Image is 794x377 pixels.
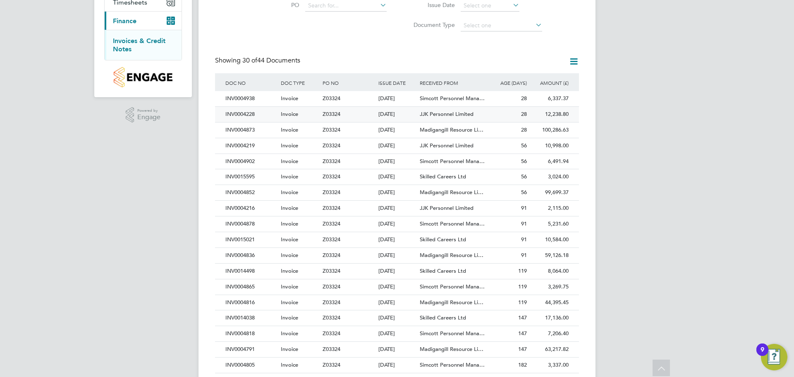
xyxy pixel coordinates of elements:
[323,252,340,259] span: Z03324
[105,12,182,30] button: Finance
[518,283,527,290] span: 119
[323,314,340,321] span: Z03324
[281,95,298,102] span: Invoice
[223,358,279,373] div: INV0004805
[323,236,340,243] span: Z03324
[323,142,340,149] span: Z03324
[521,189,527,196] span: 56
[323,220,340,227] span: Z03324
[518,346,527,353] span: 147
[223,107,279,122] div: INV0004228
[242,56,300,65] span: 44 Documents
[420,283,485,290] span: Simcott Personnel Mana…
[529,248,571,263] div: 59,126.18
[376,73,418,92] div: ISSUE DATE
[529,91,571,106] div: 6,337.37
[529,169,571,185] div: 3,024.00
[113,37,165,53] a: Invoices & Credit Notes
[223,279,279,295] div: INV0004865
[223,169,279,185] div: INV0015595
[529,295,571,310] div: 44,395.45
[420,173,466,180] span: Skilled Careers Ltd
[323,267,340,274] span: Z03324
[223,264,279,279] div: INV0014498
[521,252,527,259] span: 91
[223,91,279,106] div: INV0004938
[420,110,474,118] span: JJK Personnel Limited
[281,110,298,118] span: Invoice
[376,91,418,106] div: [DATE]
[223,154,279,169] div: INV0004902
[376,358,418,373] div: [DATE]
[281,283,298,290] span: Invoice
[376,248,418,263] div: [DATE]
[420,236,466,243] span: Skilled Careers Ltd
[529,122,571,138] div: 100,286.63
[281,252,298,259] span: Invoice
[223,138,279,154] div: INV0004219
[376,279,418,295] div: [DATE]
[420,267,466,274] span: Skilled Careers Ltd
[376,122,418,138] div: [DATE]
[281,314,298,321] span: Invoice
[521,204,527,211] span: 91
[281,299,298,306] span: Invoice
[223,122,279,138] div: INV0004873
[521,126,527,133] span: 28
[376,232,418,247] div: [DATE]
[529,279,571,295] div: 3,269.75
[529,310,571,326] div: 17,136.00
[529,216,571,232] div: 5,231.60
[252,1,299,9] label: PO
[215,56,302,65] div: Showing
[529,326,571,341] div: 7,206.40
[376,107,418,122] div: [DATE]
[223,216,279,232] div: INV0004878
[529,185,571,200] div: 99,699.37
[281,189,298,196] span: Invoice
[323,299,340,306] span: Z03324
[529,342,571,357] div: 63,217.82
[529,138,571,154] div: 10,998.00
[242,56,257,65] span: 30 of
[323,173,340,180] span: Z03324
[281,330,298,337] span: Invoice
[420,220,485,227] span: Simcott Personnel Mana…
[376,185,418,200] div: [DATE]
[279,73,320,92] div: DOC TYPE
[521,220,527,227] span: 91
[323,158,340,165] span: Z03324
[407,21,455,29] label: Document Type
[376,138,418,154] div: [DATE]
[529,154,571,169] div: 6,491.94
[521,142,527,149] span: 56
[104,67,182,87] a: Go to home page
[281,220,298,227] span: Invoice
[420,158,485,165] span: Simcott Personnel Mana…
[518,299,527,306] span: 119
[320,73,376,92] div: PO NO
[529,264,571,279] div: 8,064.00
[223,248,279,263] div: INV0004836
[281,173,298,180] span: Invoice
[281,236,298,243] span: Invoice
[281,346,298,353] span: Invoice
[376,154,418,169] div: [DATE]
[376,264,418,279] div: [DATE]
[521,158,527,165] span: 56
[323,361,340,368] span: Z03324
[137,107,160,114] span: Powered by
[323,330,340,337] span: Z03324
[420,189,483,196] span: Madigangill Resource Li…
[223,310,279,326] div: INV0014038
[323,95,340,102] span: Z03324
[518,330,527,337] span: 147
[420,299,483,306] span: Madigangill Resource Li…
[323,189,340,196] span: Z03324
[420,204,474,211] span: JJK Personnel Limited
[420,361,485,368] span: Simcott Personnel Mana…
[521,95,527,102] span: 28
[420,314,466,321] span: Skilled Careers Ltd
[113,17,136,25] span: Finance
[281,361,298,368] span: Invoice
